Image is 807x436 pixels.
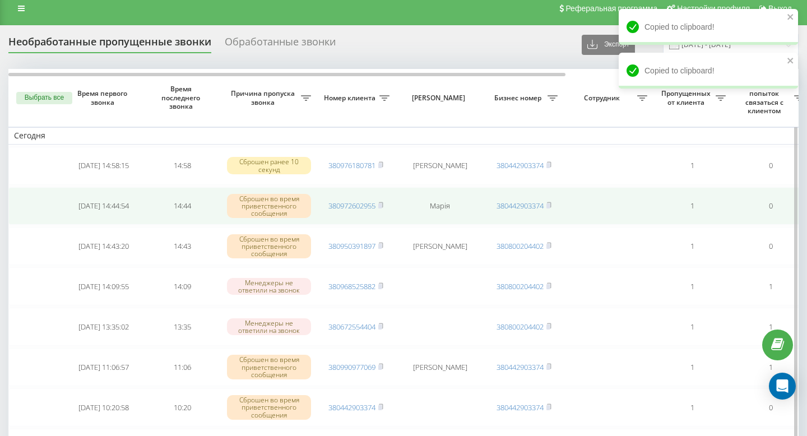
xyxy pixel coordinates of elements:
[677,4,750,13] span: Настройки профиля
[769,373,796,400] div: Open Intercom Messenger
[497,160,544,170] a: 380442903374
[227,278,311,295] div: Менеджеры не ответили на звонок
[143,227,221,265] td: 14:43
[653,348,731,386] td: 1
[328,362,375,372] a: 380990977069
[64,308,143,346] td: [DATE] 13:35:02
[73,89,134,106] span: Время первого звонка
[653,187,731,225] td: 1
[227,194,311,219] div: Сброшен во время приветственного сообщения
[569,94,637,103] span: Сотрудник
[328,241,375,251] a: 380950391897
[64,147,143,185] td: [DATE] 14:58:15
[653,388,731,426] td: 1
[143,147,221,185] td: 14:58
[143,348,221,386] td: 11:06
[64,267,143,305] td: [DATE] 14:09:55
[653,267,731,305] td: 1
[143,388,221,426] td: 10:20
[152,85,212,111] span: Время последнего звонка
[653,308,731,346] td: 1
[768,4,792,13] span: Выход
[497,201,544,211] a: 380442903374
[490,94,548,103] span: Бизнес номер
[619,9,798,45] div: Copied to clipboard!
[227,157,311,174] div: Сброшен ранее 10 секунд
[497,362,544,372] a: 380442903374
[653,227,731,265] td: 1
[328,322,375,332] a: 380672554404
[328,160,375,170] a: 380976180781
[8,36,211,53] div: Необработанные пропущенные звонки
[787,56,795,67] button: close
[395,147,485,185] td: [PERSON_NAME]
[227,395,311,420] div: Сброшен во время приветственного сообщения
[322,94,379,103] span: Номер клиента
[582,35,635,55] button: Экспорт
[395,348,485,386] td: [PERSON_NAME]
[497,322,544,332] a: 380800204402
[619,53,798,89] div: Copied to clipboard!
[497,241,544,251] a: 380800204402
[64,388,143,426] td: [DATE] 10:20:58
[227,318,311,335] div: Менеджеры не ответили на звонок
[64,187,143,225] td: [DATE] 14:44:54
[395,227,485,265] td: [PERSON_NAME]
[328,281,375,291] a: 380968525882
[225,36,336,53] div: Обработанные звонки
[565,4,657,13] span: Реферальная программа
[328,402,375,412] a: 380442903374
[405,94,475,103] span: [PERSON_NAME]
[227,89,301,106] span: Причина пропуска звонка
[497,402,544,412] a: 380442903374
[143,267,221,305] td: 14:09
[497,281,544,291] a: 380800204402
[737,80,794,115] span: Количество попыток связаться с клиентом
[143,308,221,346] td: 13:35
[658,89,716,106] span: Пропущенных от клиента
[227,355,311,379] div: Сброшен во время приветственного сообщения
[64,227,143,265] td: [DATE] 14:43:20
[227,234,311,259] div: Сброшен во время приветственного сообщения
[653,147,731,185] td: 1
[143,187,221,225] td: 14:44
[16,92,72,104] button: Выбрать все
[787,12,795,23] button: close
[395,187,485,225] td: Марія
[64,348,143,386] td: [DATE] 11:06:57
[328,201,375,211] a: 380972602955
